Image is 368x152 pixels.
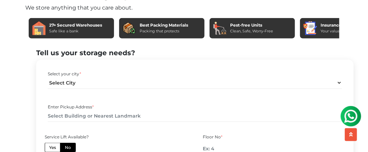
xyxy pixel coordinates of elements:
[49,22,102,28] div: 27+ Secured Warehouses
[45,134,187,140] div: Service Lift Available?
[25,4,343,12] div: We store anything that you care about.
[230,22,273,28] div: Pest-free Units
[303,21,317,35] img: Insurance Included
[140,28,188,34] div: Packing that protects
[123,21,136,35] img: Best Packing Materials
[48,71,342,77] div: Select your city
[32,21,46,35] img: 27+ Secured Warehouses
[48,104,342,110] div: Enter Pickup Address
[230,28,273,34] div: Clean, Safe, Worry-Free
[140,22,188,28] div: Best Packing Materials
[203,134,345,140] div: Floor No
[7,7,20,20] img: whatsapp-icon.svg
[213,21,227,35] img: Pest-free Units
[36,49,354,57] h2: Tell us your storage needs?
[345,128,357,141] button: scroll up
[49,28,102,34] div: Safe like a bank
[48,110,342,122] input: Select Building or Nearest Landmark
